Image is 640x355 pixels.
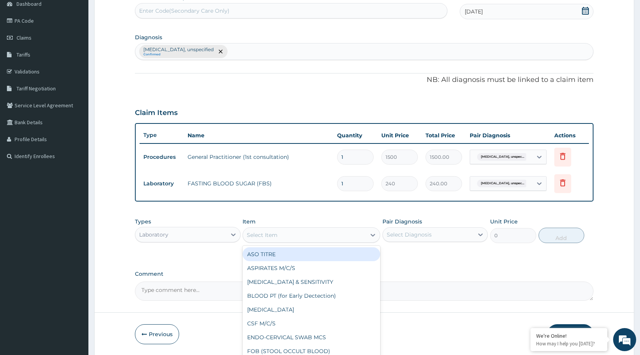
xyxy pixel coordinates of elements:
div: Enter Code(Secondary Care Only) [139,7,229,15]
button: Previous [135,324,179,344]
div: Chat with us now [40,43,129,53]
label: Types [135,218,151,225]
label: Diagnosis [135,33,162,41]
td: Procedures [140,150,184,164]
label: Unit Price [490,218,518,225]
span: Claims [17,34,32,41]
div: Select Diagnosis [387,231,432,238]
span: We're online! [45,97,106,175]
th: Total Price [422,128,466,143]
div: [MEDICAL_DATA] & SENSITIVITY [243,275,380,289]
div: BLOOD PT (for Early Dectection) [243,289,380,303]
div: CSF M/C/S [243,317,380,330]
th: Quantity [333,128,377,143]
p: How may I help you today? [536,340,602,347]
th: Pair Diagnosis [466,128,550,143]
button: Add [539,228,584,243]
label: Item [243,218,256,225]
span: [MEDICAL_DATA], unspec... [477,180,528,187]
div: ASPIRATES M/C/S [243,261,380,275]
span: Tariff Negotiation [17,85,56,92]
img: d_794563401_company_1708531726252_794563401 [14,38,31,58]
span: [DATE] [465,8,483,15]
span: Dashboard [17,0,42,7]
p: [MEDICAL_DATA], unspecified [143,47,214,53]
td: General Practitioner (1st consultation) [184,149,333,165]
th: Unit Price [377,128,422,143]
label: Pair Diagnosis [382,218,422,225]
label: Comment [135,271,593,277]
th: Name [184,128,333,143]
th: Type [140,128,184,142]
textarea: Type your message and hit 'Enter' [4,210,146,237]
p: NB: All diagnosis must be linked to a claim item [135,75,593,85]
button: Submit [547,324,593,344]
div: ASO TITRE [243,247,380,261]
td: FASTING BLOOD SUGAR (FBS) [184,176,333,191]
div: ENDO-CERVICAL SWAB MCS [243,330,380,344]
div: We're Online! [536,332,602,339]
div: Select Item [247,231,278,239]
span: Tariffs [17,51,30,58]
div: Minimize live chat window [126,4,145,22]
div: Laboratory [139,231,168,238]
div: [MEDICAL_DATA] [243,303,380,317]
h3: Claim Items [135,109,178,117]
span: remove selection option [217,48,224,55]
td: Laboratory [140,177,184,191]
th: Actions [550,128,589,143]
small: Confirmed [143,53,214,57]
span: [MEDICAL_DATA], unspec... [477,153,528,161]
